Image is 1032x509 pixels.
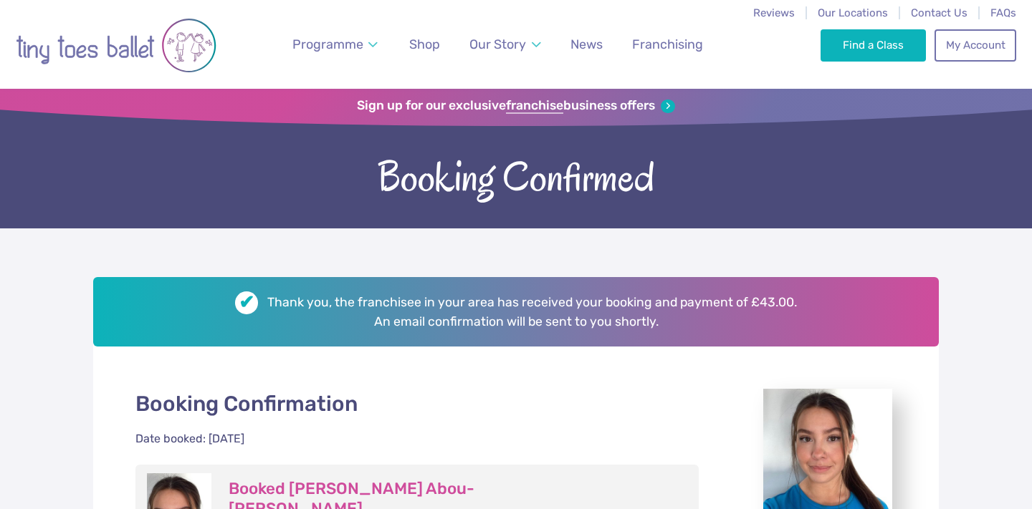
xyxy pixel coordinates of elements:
[469,37,526,52] span: Our Story
[632,37,703,52] span: Franchising
[286,29,385,61] a: Programme
[818,6,888,19] a: Our Locations
[570,37,603,52] span: News
[911,6,967,19] a: Contact Us
[357,98,674,114] a: Sign up for our exclusivefranchisebusiness offers
[463,29,548,61] a: Our Story
[990,6,1016,19] a: FAQs
[409,37,440,52] span: Shop
[753,6,795,19] a: Reviews
[403,29,446,61] a: Shop
[16,9,216,82] img: tiny toes ballet
[506,98,563,114] strong: franchise
[292,37,363,52] span: Programme
[93,277,939,346] h2: Thank you, the franchisee in your area has received your booking and payment of £43.00. An email ...
[135,431,244,447] div: Date booked: [DATE]
[564,29,609,61] a: News
[821,29,926,61] a: Find a Class
[626,29,709,61] a: Franchising
[935,29,1016,61] a: My Account
[135,389,699,418] p: Booking Confirmation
